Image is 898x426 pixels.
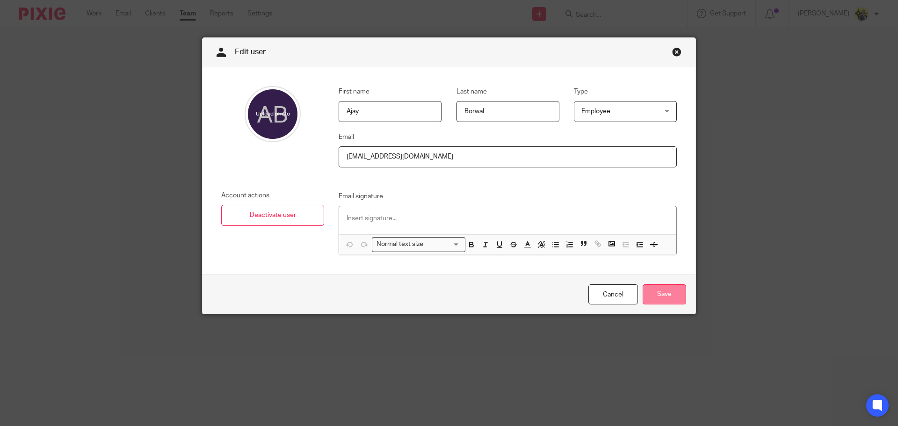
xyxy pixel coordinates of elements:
[581,108,610,115] span: Employee
[339,132,354,142] label: Email
[574,87,588,96] label: Type
[374,239,425,249] span: Normal text size
[339,192,383,201] label: Email signature
[372,237,465,252] div: Search for option
[235,48,266,56] span: Edit user
[643,284,686,304] input: Save
[339,87,369,96] label: First name
[221,191,324,200] p: Account actions
[426,239,460,249] input: Search for option
[672,47,681,60] a: Close this dialog window
[588,284,638,304] a: Cancel
[456,87,487,96] label: Last name
[221,205,324,226] a: Deactivate user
